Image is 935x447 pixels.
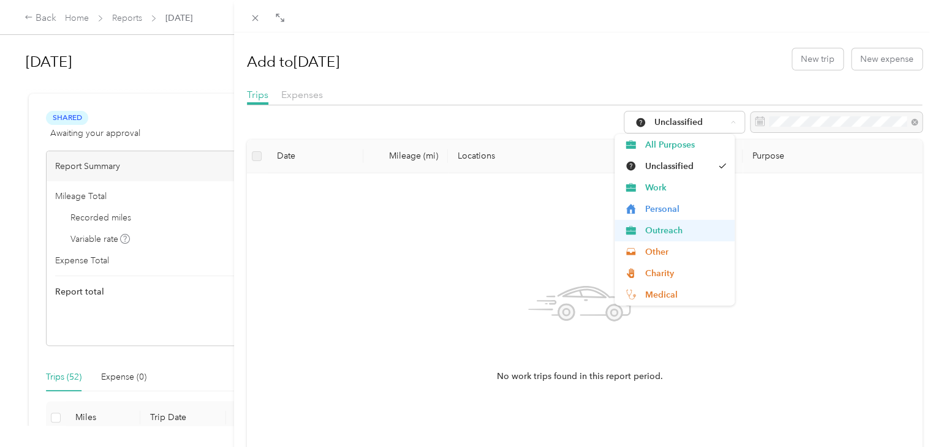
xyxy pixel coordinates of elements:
span: All Purposes [645,138,726,151]
span: Other [645,246,726,258]
span: No work trips found in this report period. [497,370,663,383]
span: Work [645,181,726,194]
th: Date [267,140,363,173]
button: New expense [852,48,922,70]
button: New trip [792,48,843,70]
span: Trips [247,89,268,100]
h1: Add to [DATE] [247,47,339,77]
span: Outreach [645,224,726,237]
iframe: Everlance-gr Chat Button Frame [866,378,935,447]
span: Unclassified [654,118,726,127]
th: Purpose [743,140,922,173]
span: Expenses [281,89,323,100]
span: Personal [645,203,726,216]
th: Mileage (mi) [363,140,448,173]
span: Charity [645,267,726,280]
th: Locations [448,140,743,173]
span: Unclassified [645,160,713,173]
span: Medical [645,288,726,301]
